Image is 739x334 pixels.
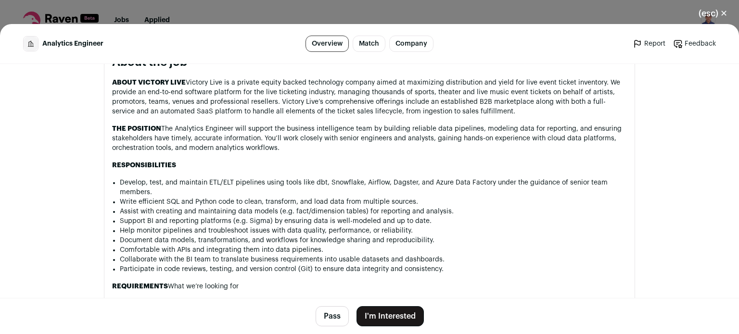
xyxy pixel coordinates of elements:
[120,178,627,197] li: Develop, test, and maintain ETL/ELT pipelines using tools like dbt, Snowflake, Airflow, Dagster, ...
[389,36,433,52] a: Company
[42,39,103,49] span: Analytics Engineer
[357,306,424,326] button: I'm Interested
[120,245,627,255] li: Comfortable with APIs and integrating them into data pipelines.
[112,162,176,169] strong: RESPONSIBILITIES
[112,124,627,153] p: The Analytics Engineer will support the business intelligence team by building reliable data pipe...
[112,78,627,116] p: Victory Live is a private equity backed technology company aimed at maximizing distribution and y...
[120,226,627,235] li: Help monitor pipelines and troubleshoot issues with data quality, performance, or reliability.
[120,207,627,216] li: Assist with creating and maintaining data models (e.g. fact/dimension tables) for reporting and a...
[120,235,627,245] li: Document data models, transformations, and workflows for knowledge sharing and reproducibility.
[673,39,716,49] a: Feedback
[112,283,168,290] strong: REQUIREMENTS
[353,36,385,52] a: Match
[120,216,627,226] li: Support BI and reporting platforms (e.g. Sigma) by ensuring data is well-modeled and up to date.
[112,282,627,291] p: What we’re looking for
[120,255,627,264] li: Collaborate with the BI team to translate business requirements into usable datasets and dashboards.
[120,264,627,274] li: Participate in code reviews, testing, and version control (Git) to ensure data integrity and cons...
[24,37,38,51] img: company-logo-placeholder-414d4e2ec0e2ddebbe968bf319fdfe5acfe0c9b87f798d344e800bc9a89632a0.png
[633,39,665,49] a: Report
[306,36,349,52] a: Overview
[687,3,739,24] button: Close modal
[112,79,186,86] strong: ABOUT VICTORY LIVE
[316,306,349,326] button: Pass
[112,125,161,132] strong: THE POSITION
[120,197,627,207] li: Write efficient SQL and Python code to clean, transform, and load data from multiple sources.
